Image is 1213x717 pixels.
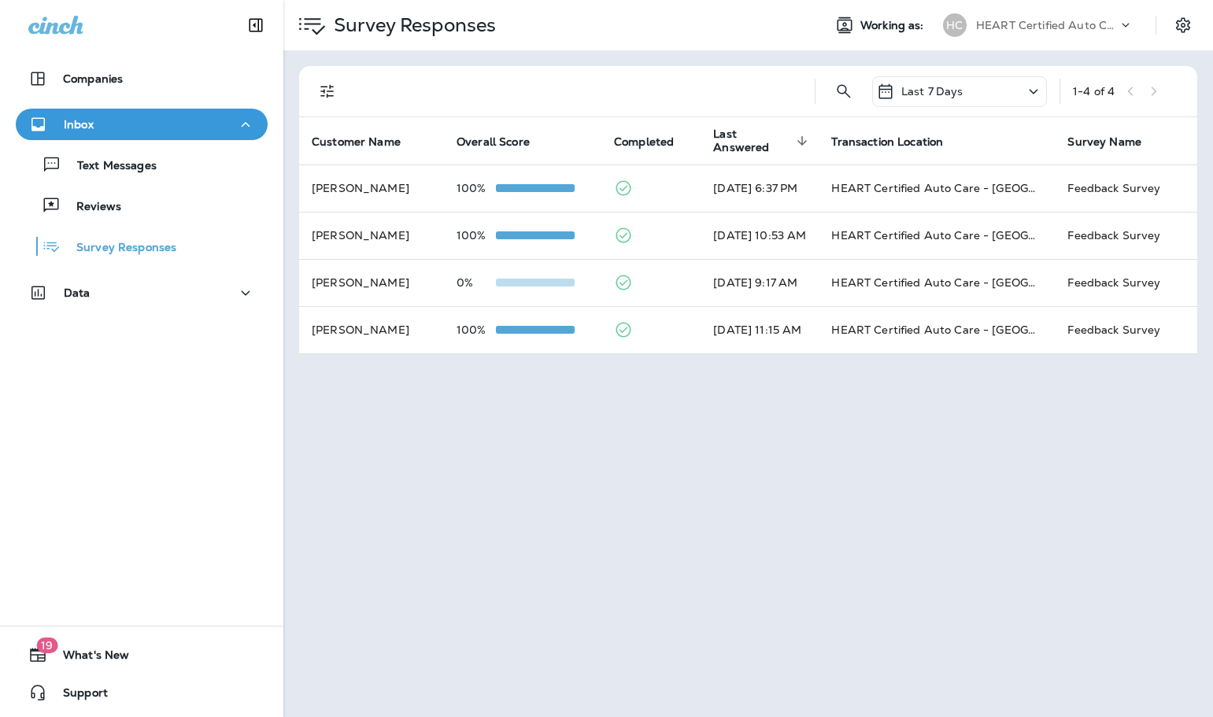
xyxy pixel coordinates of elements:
[234,9,278,41] button: Collapse Sidebar
[36,638,57,653] span: 19
[299,164,444,212] td: [PERSON_NAME]
[1073,85,1115,98] div: 1 - 4 of 4
[64,286,91,299] p: Data
[614,135,674,149] span: Completed
[299,212,444,259] td: [PERSON_NAME]
[64,118,94,131] p: Inbox
[16,677,268,708] button: Support
[701,164,819,212] td: [DATE] 6:37 PM
[16,148,268,181] button: Text Messages
[299,259,444,306] td: [PERSON_NAME]
[61,159,157,174] p: Text Messages
[976,19,1118,31] p: HEART Certified Auto Care
[828,76,860,107] button: Search Survey Responses
[457,182,496,194] p: 100%
[457,276,496,289] p: 0%
[819,164,1055,212] td: HEART Certified Auto Care - [GEOGRAPHIC_DATA]
[457,135,530,149] span: Overall Score
[312,135,401,149] span: Customer Name
[1055,164,1197,212] td: Feedback Survey
[312,76,343,107] button: Filters
[701,212,819,259] td: [DATE] 10:53 AM
[1055,259,1197,306] td: Feedback Survey
[831,135,963,149] span: Transaction Location
[819,306,1055,353] td: HEART Certified Auto Care - [GEOGRAPHIC_DATA]
[901,85,963,98] p: Last 7 Days
[63,72,123,85] p: Companies
[614,135,694,149] span: Completed
[1055,212,1197,259] td: Feedback Survey
[1067,135,1141,149] span: Survey Name
[299,306,444,353] td: [PERSON_NAME]
[61,241,176,256] p: Survey Responses
[312,135,421,149] span: Customer Name
[16,230,268,263] button: Survey Responses
[16,189,268,222] button: Reviews
[819,212,1055,259] td: HEART Certified Auto Care - [GEOGRAPHIC_DATA]
[943,13,967,37] div: HC
[47,649,129,667] span: What's New
[61,200,121,215] p: Reviews
[16,109,268,140] button: Inbox
[16,277,268,309] button: Data
[1067,135,1162,149] span: Survey Name
[457,135,550,149] span: Overall Score
[701,306,819,353] td: [DATE] 11:15 AM
[860,19,927,32] span: Working as:
[457,229,496,242] p: 100%
[713,128,792,154] span: Last Answered
[47,686,108,705] span: Support
[701,259,819,306] td: [DATE] 9:17 AM
[713,128,812,154] span: Last Answered
[16,639,268,671] button: 19What's New
[1055,306,1197,353] td: Feedback Survey
[1169,11,1197,39] button: Settings
[819,259,1055,306] td: HEART Certified Auto Care - [GEOGRAPHIC_DATA]
[831,135,943,149] span: Transaction Location
[327,13,496,37] p: Survey Responses
[457,323,496,336] p: 100%
[16,63,268,94] button: Companies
